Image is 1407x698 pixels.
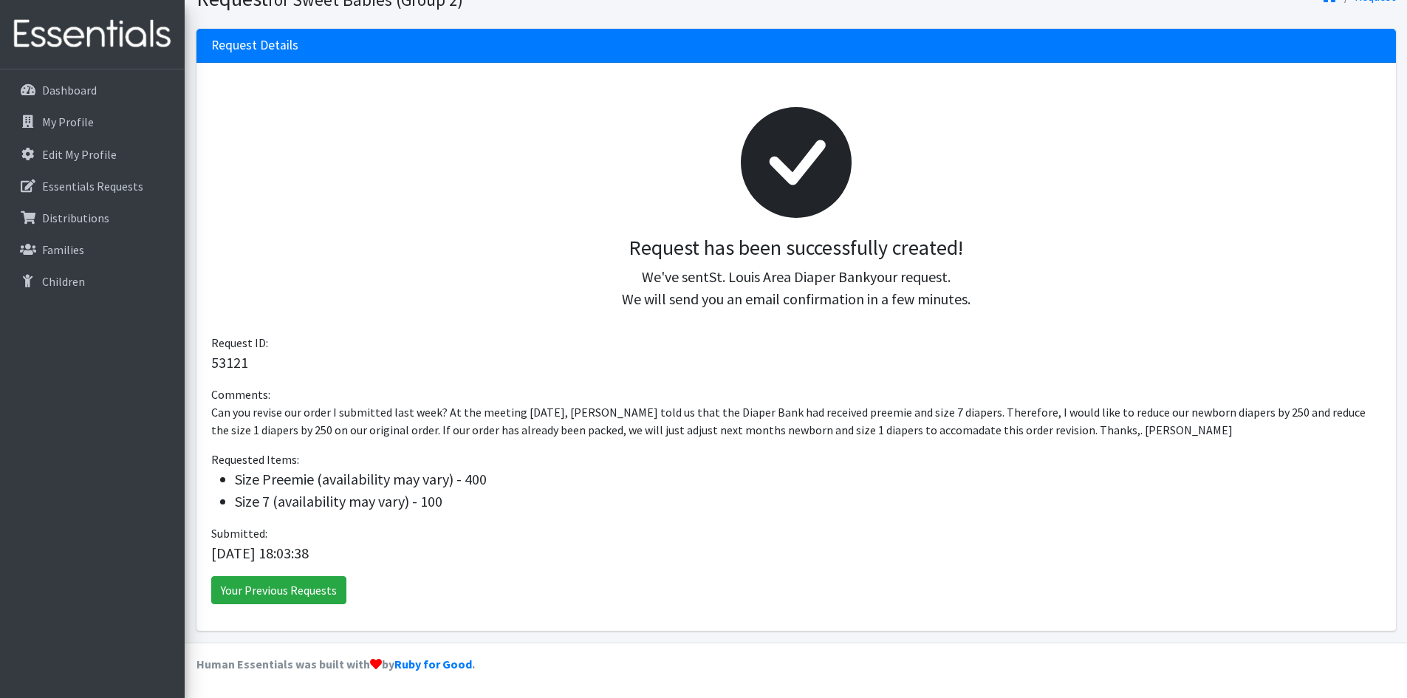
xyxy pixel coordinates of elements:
[6,171,179,201] a: Essentials Requests
[42,211,109,225] p: Distributions
[42,179,143,194] p: Essentials Requests
[211,526,267,541] span: Submitted:
[6,75,179,105] a: Dashboard
[6,203,179,233] a: Distributions
[211,335,268,350] span: Request ID:
[6,267,179,296] a: Children
[6,235,179,264] a: Families
[223,236,1369,261] h3: Request has been successfully created!
[42,114,94,129] p: My Profile
[211,452,299,467] span: Requested Items:
[394,657,472,671] a: Ruby for Good
[223,266,1369,310] p: We've sent your request. We will send you an email confirmation in a few minutes.
[709,267,870,286] span: St. Louis Area Diaper Bank
[211,352,1381,374] p: 53121
[6,140,179,169] a: Edit My Profile
[196,657,475,671] strong: Human Essentials was built with by .
[42,147,117,162] p: Edit My Profile
[211,542,1381,564] p: [DATE] 18:03:38
[6,107,179,137] a: My Profile
[235,468,1381,490] li: Size Preemie (availability may vary) - 400
[211,576,346,604] a: Your Previous Requests
[211,403,1381,439] p: Can you revise our order I submitted last week? At the meeting [DATE], [PERSON_NAME] told us that...
[42,274,85,289] p: Children
[235,490,1381,513] li: Size 7 (availability may vary) - 100
[42,242,84,257] p: Families
[42,83,97,97] p: Dashboard
[6,10,179,59] img: HumanEssentials
[211,38,298,53] h3: Request Details
[211,387,270,402] span: Comments:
